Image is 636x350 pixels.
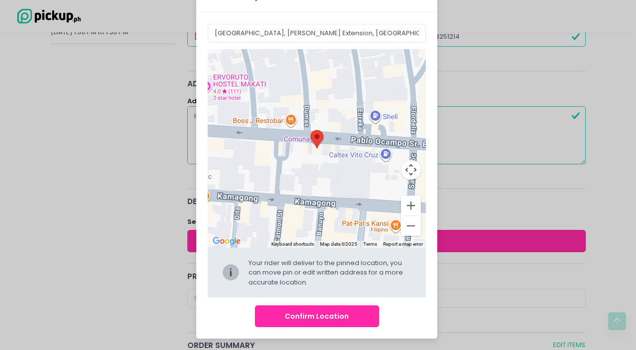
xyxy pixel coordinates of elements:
[208,24,426,43] input: Delivery Address
[210,235,243,248] a: Open this area in Google Maps (opens a new window)
[210,235,243,248] img: Google
[271,241,314,248] button: Keyboard shortcuts
[401,196,421,215] button: Zoom in
[248,258,412,287] div: Your rider will deliver to the pinned location, you can move pin or edit written address for a mo...
[401,160,421,180] button: Map camera controls
[255,305,379,328] button: Confirm Location
[383,241,423,247] a: Report a map error
[401,216,421,236] button: Zoom out
[320,241,357,247] span: Map data ©2025
[363,241,377,247] a: Terms (opens in new tab)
